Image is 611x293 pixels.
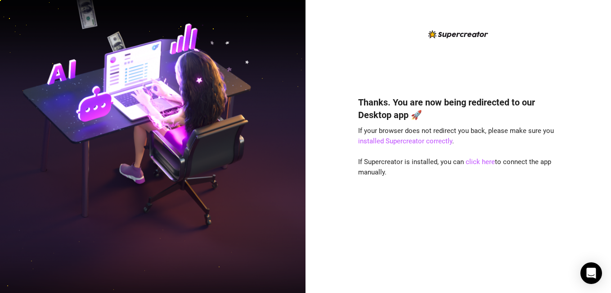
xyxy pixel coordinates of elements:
a: click here [466,158,495,166]
h4: Thanks. You are now being redirected to our Desktop app 🚀 [358,96,559,121]
span: If your browser does not redirect you back, please make sure you . [358,127,554,146]
span: If Supercreator is installed, you can to connect the app manually. [358,158,551,177]
div: Open Intercom Messenger [580,262,602,284]
a: installed Supercreator correctly [358,137,452,145]
img: logo-BBDzfeDw.svg [428,30,488,38]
